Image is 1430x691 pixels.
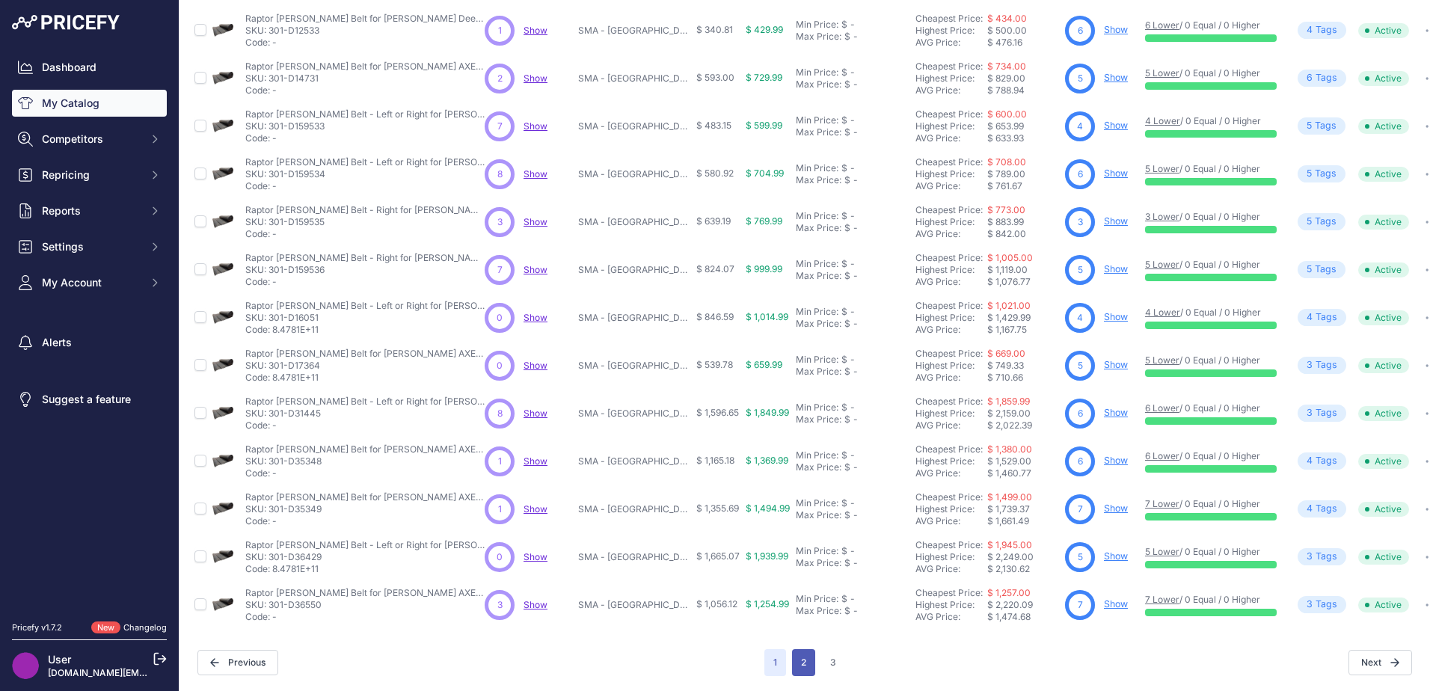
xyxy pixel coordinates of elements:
[245,408,485,420] p: SKU: 301-D31445
[915,372,987,384] div: AVG Price:
[796,270,841,282] div: Max Price:
[245,228,485,240] p: Code: -
[1078,72,1083,85] span: 5
[841,402,847,414] div: $
[844,79,850,90] div: $
[12,269,167,296] button: My Account
[844,270,850,282] div: $
[1078,359,1083,372] span: 5
[987,216,1024,227] span: $ 883.99
[847,162,855,174] div: -
[987,312,1031,323] span: $ 1,429.99
[1104,72,1128,83] a: Show
[796,19,838,31] div: Min Price:
[915,25,987,37] div: Highest Price:
[12,233,167,260] button: Settings
[245,324,485,336] p: Code: 8.4781E+11
[245,156,485,168] p: Raptor [PERSON_NAME] Belt - Left or Right for [PERSON_NAME], AH159534
[1298,165,1345,182] span: Tag
[1145,163,1277,175] p: / 0 Equal / 0 Higher
[796,67,838,79] div: Min Price:
[48,667,279,678] a: [DOMAIN_NAME][EMAIL_ADDRESS][DOMAIN_NAME]
[578,360,690,372] p: SMA - [GEOGRAPHIC_DATA], [GEOGRAPHIC_DATA]
[987,132,1059,144] div: $ 633.93
[1307,215,1312,229] span: 5
[847,19,855,31] div: -
[1307,406,1313,420] span: 3
[245,216,485,228] p: SKU: 301-D159535
[1298,22,1346,39] span: Tag
[524,455,547,467] span: Show
[915,348,983,359] a: Cheapest Price:
[796,210,838,222] div: Min Price:
[1307,167,1312,181] span: 5
[245,396,485,408] p: Raptor [PERSON_NAME] Belt - Left or Right for [PERSON_NAME], AXE31445
[1078,24,1083,37] span: 6
[1307,310,1313,325] span: 4
[746,359,782,370] span: $ 659.99
[847,67,855,79] div: -
[796,258,838,270] div: Min Price:
[987,324,1059,336] div: $ 1,167.75
[245,25,485,37] p: SKU: 301-D12533
[847,114,855,126] div: -
[1077,120,1083,133] span: 4
[12,54,167,81] a: Dashboard
[1145,67,1277,79] p: / 0 Equal / 0 Higher
[1078,407,1083,420] span: 6
[524,264,547,275] a: Show
[796,318,841,330] div: Max Price:
[1145,115,1180,126] a: 4 Lower
[850,79,858,90] div: -
[1145,402,1277,414] p: / 0 Equal / 0 Higher
[844,31,850,43] div: $
[245,85,485,96] p: Code: -
[850,126,858,138] div: -
[1104,598,1128,609] a: Show
[987,85,1059,96] div: $ 788.94
[245,372,485,384] p: Code: 8.4781E+11
[578,216,690,228] p: SMA - [GEOGRAPHIC_DATA], [GEOGRAPHIC_DATA]
[245,61,485,73] p: Raptor [PERSON_NAME] Belt for [PERSON_NAME] AXE14731 - Left or Right
[987,168,1025,179] span: $ 789.00
[696,120,731,131] span: $ 483.15
[12,54,167,604] nav: Sidebar
[841,258,847,270] div: $
[1145,354,1277,366] p: / 0 Equal / 0 Higher
[987,300,1031,311] a: $ 1,021.00
[524,551,547,562] span: Show
[841,162,847,174] div: $
[48,653,71,666] a: User
[796,366,841,378] div: Max Price:
[524,216,547,227] a: Show
[844,126,850,138] div: $
[1145,307,1180,318] a: 4 Lower
[1298,213,1345,230] span: Tag
[987,156,1026,168] a: $ 708.00
[915,180,987,192] div: AVG Price:
[245,180,485,192] p: Code: -
[746,24,783,35] span: $ 429.99
[1307,23,1313,37] span: 4
[1307,358,1313,372] span: 3
[915,587,983,598] a: Cheapest Price:
[524,120,547,132] span: Show
[1104,455,1128,466] a: Show
[696,311,734,322] span: $ 846.59
[915,132,987,144] div: AVG Price:
[1332,71,1337,85] span: s
[847,306,855,318] div: -
[796,174,841,186] div: Max Price:
[796,402,838,414] div: Min Price:
[844,318,850,330] div: $
[915,120,987,132] div: Highest Price:
[1358,310,1409,325] span: Active
[1104,359,1128,370] a: Show
[12,90,167,117] a: My Catalog
[1332,23,1337,37] span: s
[1078,215,1083,229] span: 3
[696,24,733,35] span: $ 340.81
[524,312,547,323] a: Show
